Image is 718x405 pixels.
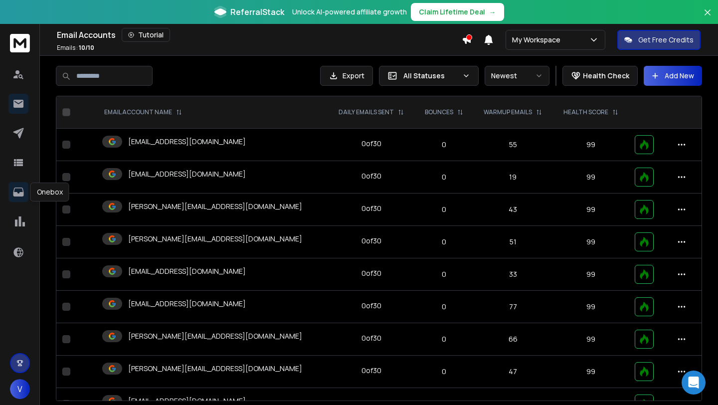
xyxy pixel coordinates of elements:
[79,43,94,52] span: 10 / 10
[473,356,553,388] td: 47
[644,66,702,86] button: Add New
[421,302,467,312] p: 0
[320,66,373,86] button: Export
[361,301,381,311] div: 0 of 30
[563,108,608,116] p: HEALTH SCORE
[682,371,706,395] div: Open Intercom Messenger
[421,204,467,214] p: 0
[553,258,629,291] td: 99
[473,258,553,291] td: 33
[128,169,246,179] p: [EMAIL_ADDRESS][DOMAIN_NAME]
[617,30,701,50] button: Get Free Credits
[292,7,407,17] p: Unlock AI-powered affiliate growth
[230,6,284,18] span: ReferralStack
[512,35,564,45] p: My Workspace
[473,129,553,161] td: 55
[361,333,381,343] div: 0 of 30
[553,129,629,161] td: 99
[421,367,467,377] p: 0
[361,203,381,213] div: 0 of 30
[339,108,394,116] p: DAILY EMAILS SENT
[421,334,467,344] p: 0
[421,140,467,150] p: 0
[128,234,302,244] p: [PERSON_NAME][EMAIL_ADDRESS][DOMAIN_NAME]
[421,172,467,182] p: 0
[128,266,246,276] p: [EMAIL_ADDRESS][DOMAIN_NAME]
[489,7,496,17] span: →
[553,226,629,258] td: 99
[122,28,170,42] button: Tutorial
[425,108,453,116] p: BOUNCES
[10,379,30,399] button: V
[421,237,467,247] p: 0
[361,171,381,181] div: 0 of 30
[484,108,532,116] p: WARMUP EMAILS
[57,28,462,42] div: Email Accounts
[473,323,553,356] td: 66
[553,161,629,194] td: 99
[553,323,629,356] td: 99
[411,3,504,21] button: Claim Lifetime Deal→
[128,331,302,341] p: [PERSON_NAME][EMAIL_ADDRESS][DOMAIN_NAME]
[361,366,381,376] div: 0 of 30
[638,35,694,45] p: Get Free Credits
[701,6,714,30] button: Close banner
[553,291,629,323] td: 99
[485,66,549,86] button: Newest
[128,299,246,309] p: [EMAIL_ADDRESS][DOMAIN_NAME]
[104,108,182,116] div: EMAIL ACCOUNT NAME
[57,44,94,52] p: Emails :
[473,161,553,194] td: 19
[128,137,246,147] p: [EMAIL_ADDRESS][DOMAIN_NAME]
[421,269,467,279] p: 0
[361,139,381,149] div: 0 of 30
[361,236,381,246] div: 0 of 30
[403,71,458,81] p: All Statuses
[361,268,381,278] div: 0 of 30
[473,194,553,226] td: 43
[128,364,302,374] p: [PERSON_NAME][EMAIL_ADDRESS][DOMAIN_NAME]
[30,183,69,202] div: Onebox
[473,226,553,258] td: 51
[473,291,553,323] td: 77
[583,71,629,81] p: Health Check
[553,356,629,388] td: 99
[562,66,638,86] button: Health Check
[553,194,629,226] td: 99
[128,202,302,211] p: [PERSON_NAME][EMAIL_ADDRESS][DOMAIN_NAME]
